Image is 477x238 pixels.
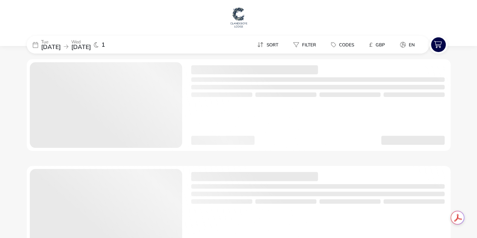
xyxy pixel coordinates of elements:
[363,39,394,50] naf-pibe-menu-bar-item: £GBP
[229,6,248,29] img: Main Website
[27,36,140,54] div: Tue[DATE]Wed[DATE]1
[71,40,91,44] p: Wed
[369,41,373,49] i: £
[394,39,421,50] button: en
[339,42,354,48] span: Codes
[376,42,385,48] span: GBP
[251,39,284,50] button: Sort
[409,42,415,48] span: en
[251,39,287,50] naf-pibe-menu-bar-item: Sort
[41,40,61,44] p: Tue
[287,39,325,50] naf-pibe-menu-bar-item: Filter
[394,39,424,50] naf-pibe-menu-bar-item: en
[101,42,105,48] span: 1
[363,39,391,50] button: £GBP
[302,42,316,48] span: Filter
[287,39,322,50] button: Filter
[41,43,61,51] span: [DATE]
[267,42,278,48] span: Sort
[325,39,360,50] button: Codes
[71,43,91,51] span: [DATE]
[325,39,363,50] naf-pibe-menu-bar-item: Codes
